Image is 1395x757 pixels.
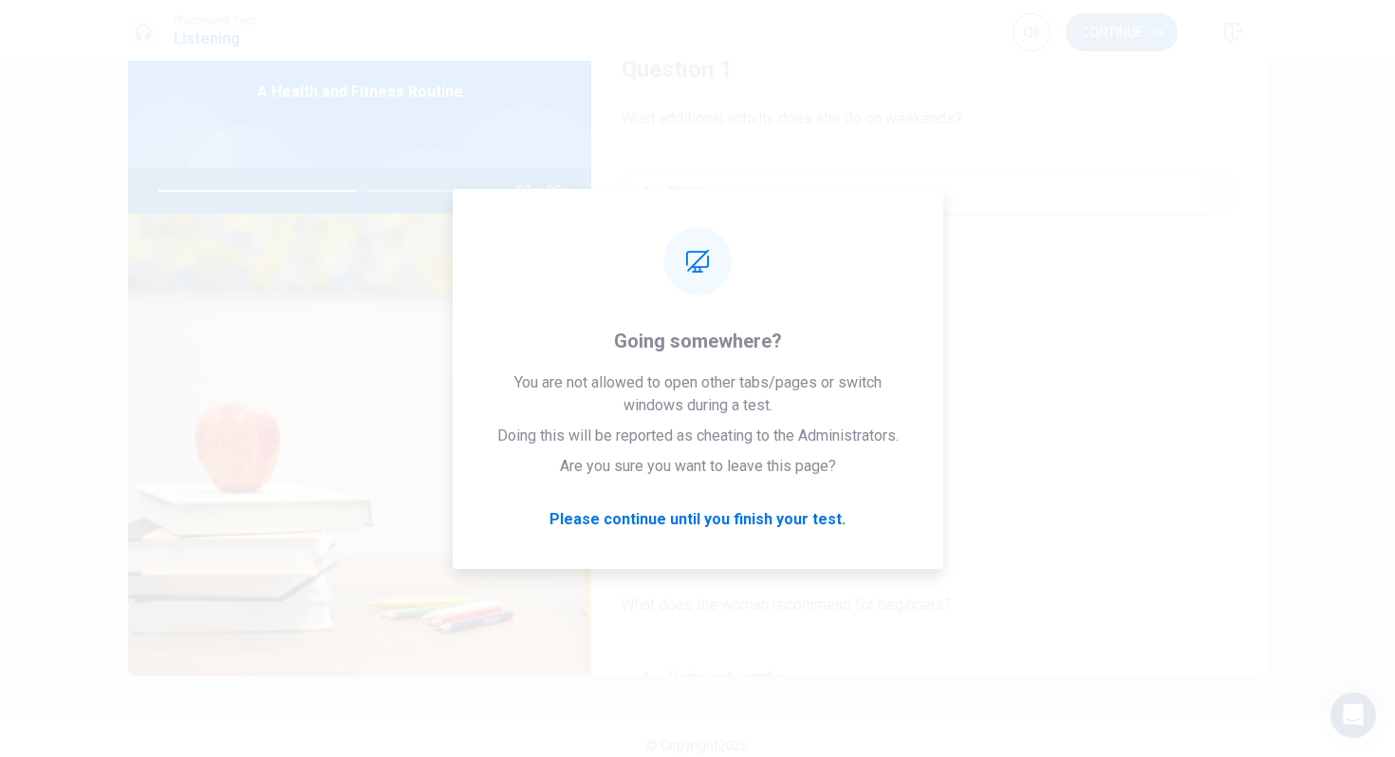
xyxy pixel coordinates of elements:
div: C [630,317,660,348]
span: 02m 02s [516,168,584,214]
span: A Health and Fitness Routine [257,81,463,104]
span: Doing only cardio [668,667,783,690]
div: D [630,388,660,418]
div: B [630,247,660,277]
button: Continue [1066,13,1178,51]
div: Open Intercom Messenger [1330,692,1376,738]
span: Placement Test [174,14,256,28]
button: CSwimming [622,309,1237,356]
h1: Listening [174,28,256,50]
span: Yoga [668,180,700,203]
div: A [630,663,660,693]
span: Cycling [668,391,716,414]
span: What does the woman recommend for beginners? [622,594,1237,616]
button: ADoing only cardio [622,654,1237,702]
img: A Health and Fitness Routine [128,214,591,676]
div: A [630,177,660,207]
button: BHiking [622,238,1237,286]
h4: Question 2 [622,540,1237,571]
span: What additional activity does she do on weekends? [622,107,1237,130]
span: Hiking [668,251,710,274]
h4: Question 1 [622,54,1237,85]
button: DCycling [622,379,1237,426]
button: AYoga [622,168,1237,216]
span: © Copyright 2025 [646,738,749,753]
span: Swimming [668,321,737,344]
